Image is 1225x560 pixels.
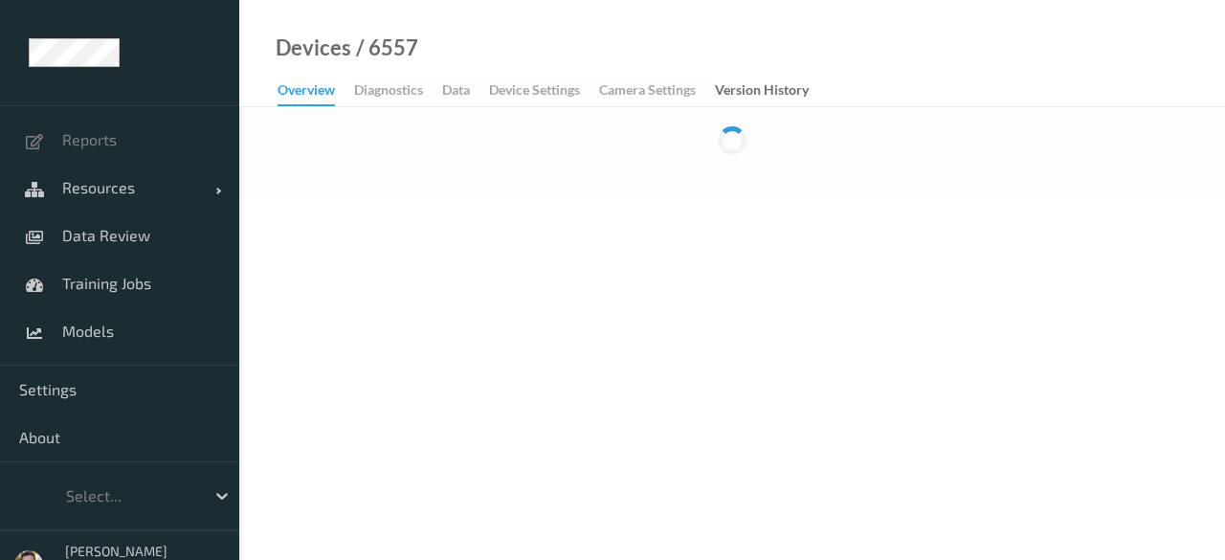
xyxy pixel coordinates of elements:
a: Version History [715,78,828,104]
div: Version History [715,80,809,104]
a: Overview [278,78,354,106]
div: / 6557 [351,38,418,57]
a: Devices [276,38,351,57]
div: Overview [278,80,335,106]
